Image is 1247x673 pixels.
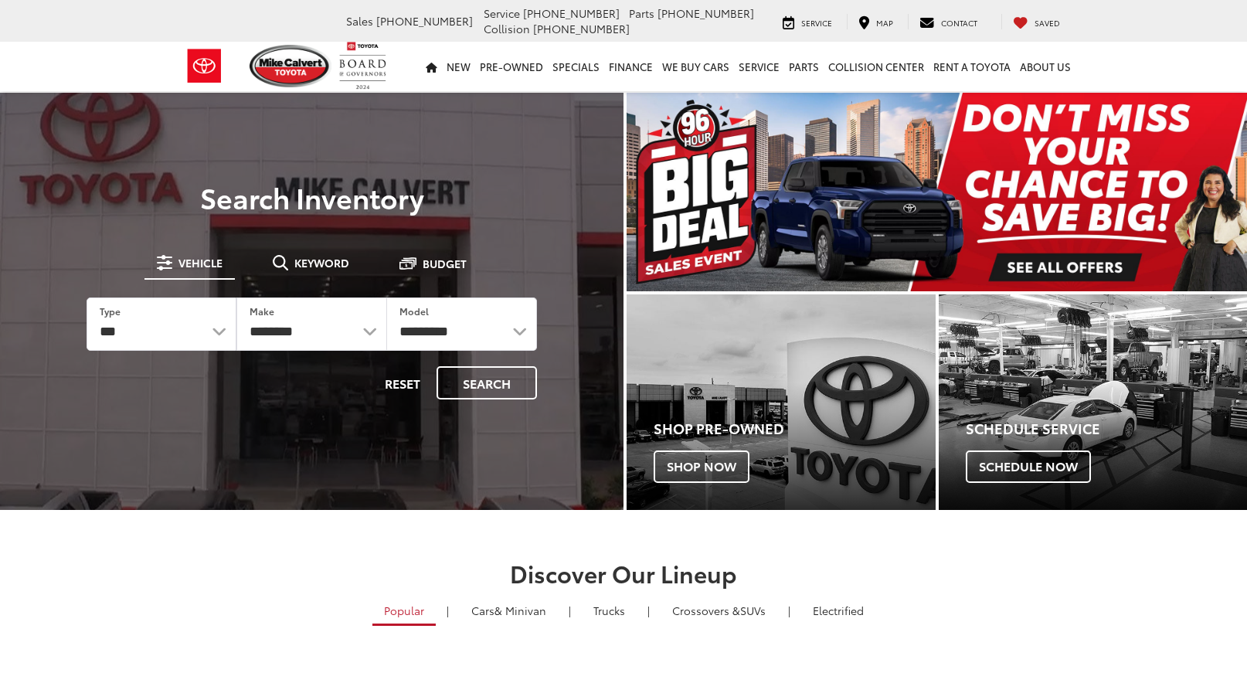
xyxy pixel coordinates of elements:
[376,13,473,29] span: [PHONE_NUMBER]
[421,42,442,91] a: Home
[250,45,331,87] img: Mike Calvert Toyota
[443,603,453,618] li: |
[876,17,893,29] span: Map
[1035,17,1060,29] span: Saved
[627,93,1247,291] div: carousel slide number 1 of 1
[533,21,630,36] span: [PHONE_NUMBER]
[784,603,794,618] li: |
[548,42,604,91] a: Specials
[372,366,433,399] button: Reset
[657,5,754,21] span: [PHONE_NUMBER]
[460,597,558,624] a: Cars
[644,603,654,618] li: |
[65,182,559,212] h3: Search Inventory
[661,597,777,624] a: SUVs
[250,304,274,318] label: Make
[475,42,548,91] a: Pre-Owned
[627,294,936,511] div: Toyota
[399,304,429,318] label: Model
[484,5,520,21] span: Service
[494,603,546,618] span: & Minivan
[784,42,824,91] a: Parts
[1001,14,1072,29] a: My Saved Vehicles
[79,560,1168,586] h2: Discover Our Lineup
[437,366,537,399] button: Search
[966,450,1091,483] span: Schedule Now
[565,603,575,618] li: |
[627,294,936,511] a: Shop Pre-Owned Shop Now
[100,304,121,318] label: Type
[654,450,749,483] span: Shop Now
[1015,42,1075,91] a: About Us
[627,93,1247,291] img: Big Deal Sales Event
[346,13,373,29] span: Sales
[824,42,929,91] a: Collision Center
[672,603,740,618] span: Crossovers &
[423,258,467,269] span: Budget
[294,257,349,268] span: Keyword
[523,5,620,21] span: [PHONE_NUMBER]
[908,14,989,29] a: Contact
[941,17,977,29] span: Contact
[929,42,1015,91] a: Rent a Toyota
[178,257,223,268] span: Vehicle
[627,93,1247,291] section: Carousel section with vehicle pictures - may contain disclaimers.
[175,41,233,91] img: Toyota
[484,21,530,36] span: Collision
[582,597,637,624] a: Trucks
[372,597,436,626] a: Popular
[629,5,654,21] span: Parts
[657,42,734,91] a: WE BUY CARS
[847,14,905,29] a: Map
[654,421,936,437] h4: Shop Pre-Owned
[442,42,475,91] a: New
[801,17,832,29] span: Service
[801,597,875,624] a: Electrified
[604,42,657,91] a: Finance
[734,42,784,91] a: Service
[771,14,844,29] a: Service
